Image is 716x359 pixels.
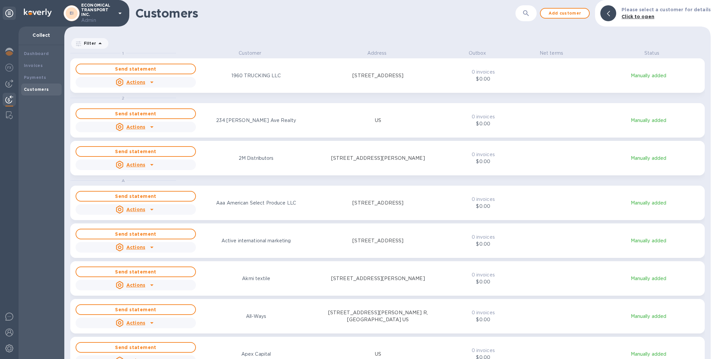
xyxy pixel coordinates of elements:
[458,196,508,203] p: 0 invoices
[82,230,190,238] span: Send statement
[82,65,190,73] span: Send statement
[458,234,508,241] p: 0 invoices
[458,271,508,278] p: 0 invoices
[3,7,16,20] div: Unpin categories
[126,320,145,326] u: Actions
[331,155,425,162] p: [STREET_ADDRESS][PERSON_NAME]
[458,151,508,158] p: 0 invoices
[126,162,145,167] u: Actions
[70,11,74,16] b: EI
[596,237,701,244] p: Manually added
[458,241,508,248] p: $0.00
[197,50,303,57] p: Customer
[70,223,705,258] button: Send statementActionsActive international marketing[STREET_ADDRESS]0 invoices$0.00Manually added
[596,117,701,124] p: Manually added
[352,72,403,79] p: [STREET_ADDRESS]
[458,69,508,76] p: 0 invoices
[82,192,190,200] span: Send statement
[82,343,190,351] span: Send statement
[596,275,701,282] p: Manually added
[82,306,190,314] span: Send statement
[126,80,145,85] u: Actions
[599,50,705,57] p: Status
[82,268,190,276] span: Send statement
[546,9,584,17] span: Add customer
[70,186,705,220] button: Send statementActionsAaa American Select Produce LLC[STREET_ADDRESS]0 invoices$0.00Manually added
[458,347,508,354] p: 0 invoices
[76,108,196,119] button: Send statement
[5,64,13,72] img: Foreign exchange
[76,191,196,202] button: Send statement
[458,278,508,285] p: $0.00
[375,117,381,124] p: US
[596,351,701,358] p: Manually added
[540,8,590,19] button: Add customer
[596,155,701,162] p: Manually added
[82,148,190,155] span: Send statement
[458,316,508,323] p: $0.00
[81,3,114,24] p: ECONOMICAL TRANSPORT INC.
[76,146,196,157] button: Send statement
[458,120,508,127] p: $0.00
[126,124,145,130] u: Actions
[76,64,196,74] button: Send statement
[331,275,425,282] p: [STREET_ADDRESS][PERSON_NAME]
[239,155,274,162] p: 2M Distributors
[352,200,403,207] p: [STREET_ADDRESS]
[221,237,291,244] p: Active international marketing
[458,113,508,120] p: 0 invoices
[82,110,190,118] span: Send statement
[70,261,705,296] button: Send statementActionsAkmi textile[STREET_ADDRESS][PERSON_NAME]0 invoices$0.00Manually added
[458,158,508,165] p: $0.00
[126,245,145,250] u: Actions
[352,237,403,244] p: [STREET_ADDRESS]
[216,200,296,207] p: Aaa American Select Produce LLC
[70,299,705,333] button: Send statementActionsAll-Ways[STREET_ADDRESS][PERSON_NAME] R, [GEOGRAPHIC_DATA] US0 invoices$0.00...
[76,342,196,353] button: Send statement
[451,50,504,57] p: Outbox
[596,313,701,320] p: Manually added
[622,14,654,19] b: Click to open
[24,32,59,38] p: Collect
[318,309,438,323] p: [STREET_ADDRESS][PERSON_NAME] R, [GEOGRAPHIC_DATA] US
[24,9,52,17] img: Logo
[81,40,96,46] p: Filter
[122,51,124,56] span: 1
[70,141,705,175] button: Send statementActions2M Distributors[STREET_ADDRESS][PERSON_NAME]0 invoices$0.00Manually added
[135,6,515,20] h1: Customers
[70,50,711,359] div: grid
[525,50,578,57] p: Net terms
[126,282,145,288] u: Actions
[324,50,430,57] p: Address
[24,87,49,92] b: Customers
[70,58,705,93] button: Send statementActions1960 TRUCKING LLC[STREET_ADDRESS]0 invoices$0.00Manually added
[241,351,271,358] p: Apex Capital
[122,178,125,183] span: A
[458,309,508,316] p: 0 invoices
[76,229,196,239] button: Send statement
[596,72,701,79] p: Manually added
[24,51,49,56] b: Dashboard
[24,63,43,68] b: Invoices
[122,95,124,100] span: 2
[375,351,381,358] p: US
[458,203,508,210] p: $0.00
[458,76,508,83] p: $0.00
[242,275,270,282] p: Akmi textile
[622,7,711,12] b: Please select a customer for details
[70,103,705,138] button: Send statementActions234 [PERSON_NAME] Ave RealtyUS0 invoices$0.00Manually added
[24,75,46,80] b: Payments
[76,267,196,277] button: Send statement
[126,207,145,212] u: Actions
[81,17,114,24] p: Admin
[76,304,196,315] button: Send statement
[216,117,296,124] p: 234 [PERSON_NAME] Ave Realty
[246,313,267,320] p: All-Ways
[596,200,701,207] p: Manually added
[231,72,280,79] p: 1960 TRUCKING LLC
